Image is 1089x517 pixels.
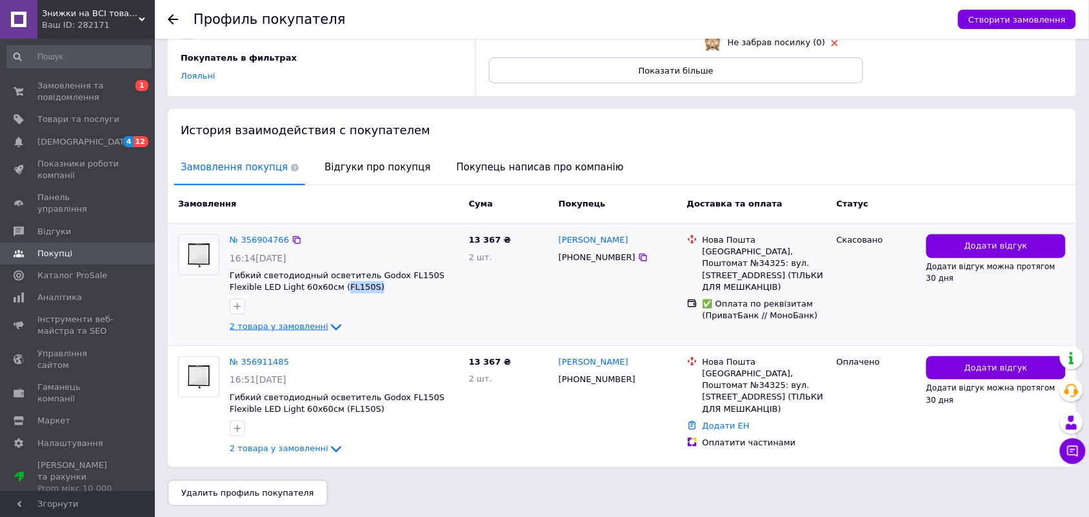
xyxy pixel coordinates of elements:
[179,243,219,267] img: Фото товару
[181,71,215,81] a: Лояльні
[469,357,511,367] span: 13 367 ₴
[134,136,148,147] span: 12
[37,136,133,148] span: [DEMOGRAPHIC_DATA]
[556,249,638,266] div: [PHONE_NUMBER]
[230,357,289,367] a: № 356911485
[318,151,437,184] span: Відгуки про покупця
[958,10,1076,29] button: Створити замовлення
[37,348,119,371] span: Управління сайтом
[639,66,714,76] span: Показати більше
[687,199,783,208] span: Доставка та оплата
[489,57,863,83] button: Показати більше
[37,192,119,215] span: Панель управління
[926,383,1055,404] span: Додати відгук можна протягом 30 дня
[1060,438,1086,464] button: Чат з покупцем
[559,356,628,369] a: [PERSON_NAME]
[703,437,826,449] div: Оплатити частинами
[230,374,286,385] span: 16:51[DATE]
[926,262,1055,283] span: Додати відгук можна протягом 30 дня
[968,15,1066,25] span: Створити замовлення
[469,199,493,208] span: Cума
[37,80,119,103] span: Замовлення та повідомлення
[964,240,1028,252] span: Додати відгук
[559,199,606,208] span: Покупець
[42,8,139,19] span: Знижки на ВСІ товари // Магазин фото відео техніки zaDeshevo.com.ua
[6,45,152,68] input: Пошук
[37,381,119,405] span: Гаманець компанії
[469,252,492,262] span: 2 шт.
[703,368,826,415] div: [GEOGRAPHIC_DATA], Поштомат №34325: вул. [STREET_ADDRESS] (ТІЛЬКИ ДЛЯ МЕШКАНЦІВ)
[837,234,916,246] div: Скасовано
[178,199,236,208] span: Замовлення
[926,356,1066,380] button: Додати відгук
[230,322,328,332] span: 2 товара у замовленні
[559,234,628,247] a: [PERSON_NAME]
[230,270,445,292] a: Гибкий светодиодный осветитель Godox FL150S Flexible LED Light 60х60см (FL150S)
[703,246,826,293] div: [GEOGRAPHIC_DATA], Поштомат №34325: вул. [STREET_ADDRESS] (ТІЛЬКИ ДЛЯ МЕШКАНЦІВ)
[704,34,721,51] img: emoji
[964,362,1028,374] span: Додати відгук
[168,14,178,25] div: Повернутися назад
[37,226,71,238] span: Відгуки
[37,248,72,259] span: Покупці
[230,443,344,453] a: 2 товара у замовленні
[178,234,219,276] a: Фото товару
[179,365,219,389] img: Фото товару
[230,235,289,245] a: № 356904766
[230,321,344,331] a: 2 товара у замовленні
[37,114,119,125] span: Товари та послуги
[556,371,638,388] div: [PHONE_NUMBER]
[230,392,445,414] a: Гибкий светодиодный осветитель Godox FL150S Flexible LED Light 60х60см (FL150S)
[703,234,826,246] div: Нова Пошта
[469,374,492,383] span: 2 шт.
[703,421,750,431] a: Додати ЕН
[837,356,916,368] div: Оплачено
[37,438,103,449] span: Налаштування
[37,460,119,495] span: [PERSON_NAME] та рахунки
[135,80,148,91] span: 1
[703,298,826,321] div: ✅ Оплата по реквізитам (ПриватБанк // МоноБанк)
[181,488,314,498] span: Удалить профиль покупателя
[194,12,346,27] h1: Профиль покупателя
[728,37,825,47] span: Не забрав посилку (0)
[181,123,430,137] span: История взаимодействия с покупателем
[37,415,70,427] span: Маркет
[178,356,219,398] a: Фото товару
[469,235,511,245] span: 13 367 ₴
[37,270,107,281] span: Каталог ProSale
[123,136,134,147] span: 4
[230,444,328,454] span: 2 товара у замовленні
[37,314,119,337] span: Інструменти веб-майстра та SEO
[703,356,826,368] div: Нова Пошта
[181,52,459,64] div: Покупатель в фильтрах
[832,40,838,46] img: rating-tag-type
[37,483,119,494] div: Prom мікс 10 000
[450,151,630,184] span: Покупець написав про компанію
[37,158,119,181] span: Показники роботи компанії
[837,199,869,208] span: Статус
[37,292,82,303] span: Аналітика
[174,151,305,184] span: Замовлення покупця
[42,19,155,31] div: Ваш ID: 282171
[168,480,328,506] button: Удалить профиль покупателя
[926,234,1066,258] button: Додати відгук
[230,253,286,263] span: 16:14[DATE]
